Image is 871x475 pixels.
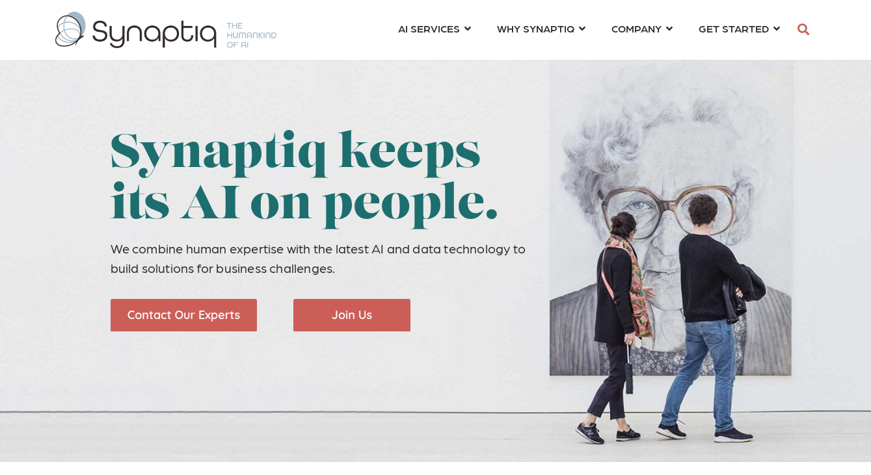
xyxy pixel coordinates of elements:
a: COMPANY [611,16,673,40]
img: Contact Our Experts [111,299,257,331]
span: Synaptiq keeps its AI on people. [111,132,499,230]
nav: menu [385,6,793,53]
a: GET STARTED [699,16,780,40]
a: WHY SYNAPTIQ [497,16,585,40]
img: synaptiq logo-1 [55,12,276,48]
img: Join Us [293,299,410,331]
span: WHY SYNAPTIQ [497,19,574,37]
span: AI SERVICES [398,19,460,37]
a: AI SERVICES [398,16,471,40]
span: GET STARTED [699,19,769,37]
span: COMPANY [611,19,662,37]
p: We combine human expertise with the latest AI and data technology to build solutions for business... [111,238,539,277]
